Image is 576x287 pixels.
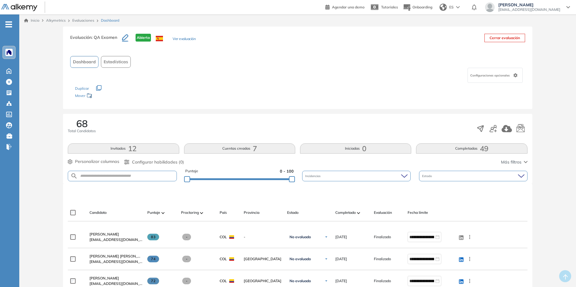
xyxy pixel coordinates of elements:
span: Puntaje [185,168,198,174]
span: 83 [147,234,159,240]
span: Configuraciones opcionales [470,73,511,78]
img: Ícono de flecha [324,279,328,283]
span: [DATE] [335,256,347,262]
span: [EMAIL_ADDRESS][DOMAIN_NAME] [89,259,142,264]
span: Estado [422,174,433,178]
button: Configurar habilidades (0) [124,159,184,165]
span: Configurar habilidades (0) [132,159,184,165]
span: ES [449,5,454,10]
button: Dashboard [70,56,99,68]
img: COL [229,257,234,261]
span: Puntaje [147,210,160,215]
div: Configuraciones opcionales [468,68,523,83]
img: [missing "en.ARROW_ALT" translation] [200,212,203,214]
span: Completado [335,210,356,215]
span: Evaluación [374,210,392,215]
img: Logo [1,4,37,11]
span: Incidencias [305,174,322,178]
img: [missing "en.ARROW_ALT" translation] [357,212,360,214]
span: Finalizado [374,278,391,284]
img: COL [229,235,234,239]
a: Agendar una demo [325,3,365,10]
span: Dashboard [101,18,119,23]
button: Completadas49 [416,143,527,154]
span: Alkymetrics [46,18,66,23]
span: Abierta [136,34,151,42]
span: COL [220,278,227,284]
span: - [182,256,191,262]
a: [PERSON_NAME] [89,232,142,237]
span: 68 [76,119,88,128]
img: Ícono de flecha [324,257,328,261]
span: 72 [147,278,159,284]
img: world [440,4,447,11]
span: Más filtros [501,159,521,165]
span: [PERSON_NAME] [498,2,560,7]
span: [PERSON_NAME] [PERSON_NAME] [89,254,149,258]
span: [DATE] [335,234,347,240]
span: Candidato [89,210,107,215]
span: 74 [147,256,159,262]
span: : QA Examen [92,35,117,40]
button: Personalizar columnas [68,158,119,165]
span: Proctoring [181,210,199,215]
div: Mover [75,91,135,102]
span: Fecha límite [408,210,428,215]
span: [GEOGRAPHIC_DATA] [244,278,282,284]
span: Estado [287,210,299,215]
button: Cerrar evaluación [484,34,525,42]
img: arrow [456,6,460,8]
span: Total Candidatos [68,128,96,134]
span: Provincia [244,210,259,215]
span: Duplicar [75,86,89,91]
span: Finalizado [374,234,391,240]
img: Ícono de flecha [324,235,328,239]
button: Ver evaluación [173,36,196,42]
span: COL [220,256,227,262]
a: [PERSON_NAME] [PERSON_NAME] [89,254,142,259]
i: - [5,24,12,25]
img: https://assets.alkemy.org/workspaces/1394/c9baeb50-dbbd-46c2-a7b2-c74a16be862c.png [7,50,11,55]
button: Cuentas creadas7 [184,143,295,154]
span: No evaluado [290,257,311,261]
span: No evaluado [290,279,311,283]
span: Onboarding [412,5,432,9]
span: - [244,234,282,240]
span: [EMAIL_ADDRESS][DOMAIN_NAME] [498,7,560,12]
span: Estadísticas [104,59,128,65]
img: [missing "en.ARROW_ALT" translation] [161,212,164,214]
span: - [182,234,191,240]
span: Dashboard [73,59,96,65]
span: [DATE] [335,278,347,284]
button: Más filtros [501,159,527,165]
a: Evaluaciones [72,18,94,23]
span: [EMAIL_ADDRESS][DOMAIN_NAME] [89,281,142,286]
span: - [182,278,191,284]
span: [EMAIL_ADDRESS][DOMAIN_NAME] [89,237,142,242]
button: Onboarding [403,1,432,14]
span: COL [220,234,227,240]
div: Estado [419,171,527,181]
button: Iniciadas0 [300,143,411,154]
span: [GEOGRAPHIC_DATA] [244,256,282,262]
a: Inicio [24,18,39,23]
img: ESP [156,36,163,41]
span: 0 - 100 [280,168,294,174]
button: Estadísticas [101,56,131,68]
a: [PERSON_NAME] [89,276,142,281]
span: Finalizado [374,256,391,262]
span: Personalizar columnas [75,158,119,165]
span: [PERSON_NAME] [89,276,119,280]
span: Tutoriales [381,5,398,9]
span: No evaluado [290,235,311,239]
span: [PERSON_NAME] [89,232,119,236]
span: País [220,210,227,215]
img: COL [229,279,234,283]
button: Invitados12 [68,143,179,154]
span: Agendar una demo [332,5,365,9]
h3: Evaluación [70,34,122,46]
img: SEARCH_ALT [70,172,78,180]
div: Incidencias [302,171,411,181]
